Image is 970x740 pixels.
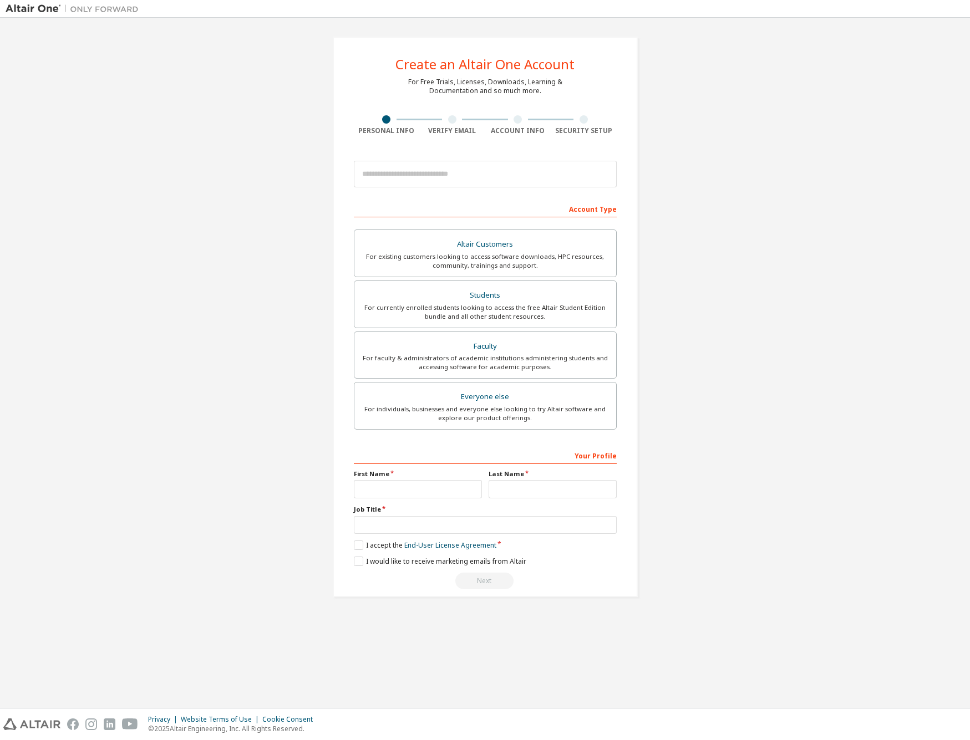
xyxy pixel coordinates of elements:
[354,557,526,566] label: I would like to receive marketing emails from Altair
[404,540,496,550] a: End-User License Agreement
[408,78,562,95] div: For Free Trials, Licenses, Downloads, Learning & Documentation and so much more.
[361,288,610,303] div: Students
[419,126,485,135] div: Verify Email
[354,446,617,464] div: Your Profile
[354,200,617,217] div: Account Type
[354,573,617,589] div: Read and acccept EULA to continue
[361,354,610,371] div: For faculty & administrators of academic institutions administering students and accessing softwa...
[354,126,420,135] div: Personal Info
[361,389,610,405] div: Everyone else
[122,718,138,730] img: youtube.svg
[104,718,115,730] img: linkedin.svg
[148,715,181,724] div: Privacy
[6,3,144,14] img: Altair One
[354,505,617,514] label: Job Title
[361,405,610,422] div: For individuals, businesses and everyone else looking to try Altair software and explore our prod...
[485,126,551,135] div: Account Info
[361,339,610,354] div: Faculty
[361,303,610,321] div: For currently enrolled students looking to access the free Altair Student Edition bundle and all ...
[551,126,617,135] div: Security Setup
[148,724,319,733] p: © 2025 Altair Engineering, Inc. All Rights Reserved.
[395,58,575,71] div: Create an Altair One Account
[361,252,610,270] div: For existing customers looking to access software downloads, HPC resources, community, trainings ...
[354,540,496,550] label: I accept the
[354,469,482,478] label: First Name
[67,718,79,730] img: facebook.svg
[361,237,610,252] div: Altair Customers
[85,718,97,730] img: instagram.svg
[262,715,319,724] div: Cookie Consent
[489,469,617,478] label: Last Name
[3,718,60,730] img: altair_logo.svg
[181,715,262,724] div: Website Terms of Use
